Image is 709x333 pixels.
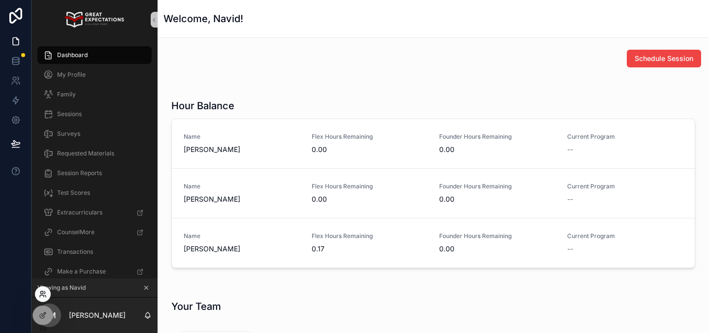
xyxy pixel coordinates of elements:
span: -- [567,244,573,254]
span: Sessions [57,110,82,118]
a: Make a Purchase [37,263,152,280]
span: Session Reports [57,169,102,177]
span: Family [57,91,76,98]
span: 0.00 [439,194,555,204]
span: Dashboard [57,51,88,59]
span: [PERSON_NAME] [184,145,300,154]
span: Name [184,182,300,190]
a: Sessions [37,105,152,123]
span: Make a Purchase [57,268,106,275]
span: Schedule Session [635,54,693,63]
a: Family [37,86,152,103]
p: [PERSON_NAME] [69,310,126,320]
img: App logo [65,12,124,28]
span: Current Program [567,182,683,190]
button: Schedule Session [627,50,701,67]
span: -- [567,194,573,204]
span: Name [184,133,300,141]
span: My Profile [57,71,86,79]
a: Test Scores [37,184,152,202]
h1: Your Team [171,300,221,313]
span: Founder Hours Remaining [439,182,555,190]
div: scrollable content [32,39,158,278]
a: Dashboard [37,46,152,64]
span: Current Program [567,133,683,141]
span: Viewing as Navid [37,284,86,292]
span: Extracurriculars [57,209,102,216]
span: Flex Hours Remaining [312,232,428,240]
a: My Profile [37,66,152,84]
span: [PERSON_NAME] [184,194,300,204]
span: Test Scores [57,189,90,197]
span: 0.17 [312,244,428,254]
a: Surveys [37,125,152,143]
span: Founder Hours Remaining [439,232,555,240]
span: CounselMore [57,228,95,236]
span: Flex Hours Remaining [312,133,428,141]
a: Extracurriculars [37,204,152,221]
a: Session Reports [37,164,152,182]
a: Requested Materials [37,145,152,162]
span: 0.00 [312,145,428,154]
span: 0.00 [312,194,428,204]
span: [PERSON_NAME] [184,244,300,254]
h1: Welcome, Navid! [163,12,243,26]
span: 0.00 [439,244,555,254]
a: CounselMore [37,223,152,241]
span: Founder Hours Remaining [439,133,555,141]
h1: Hour Balance [171,99,234,113]
span: Surveys [57,130,80,138]
span: Name [184,232,300,240]
span: Transactions [57,248,93,256]
a: Transactions [37,243,152,261]
span: 0.00 [439,145,555,154]
span: -- [567,145,573,154]
span: Flex Hours Remaining [312,182,428,190]
span: Current Program [567,232,683,240]
span: Requested Materials [57,150,114,157]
